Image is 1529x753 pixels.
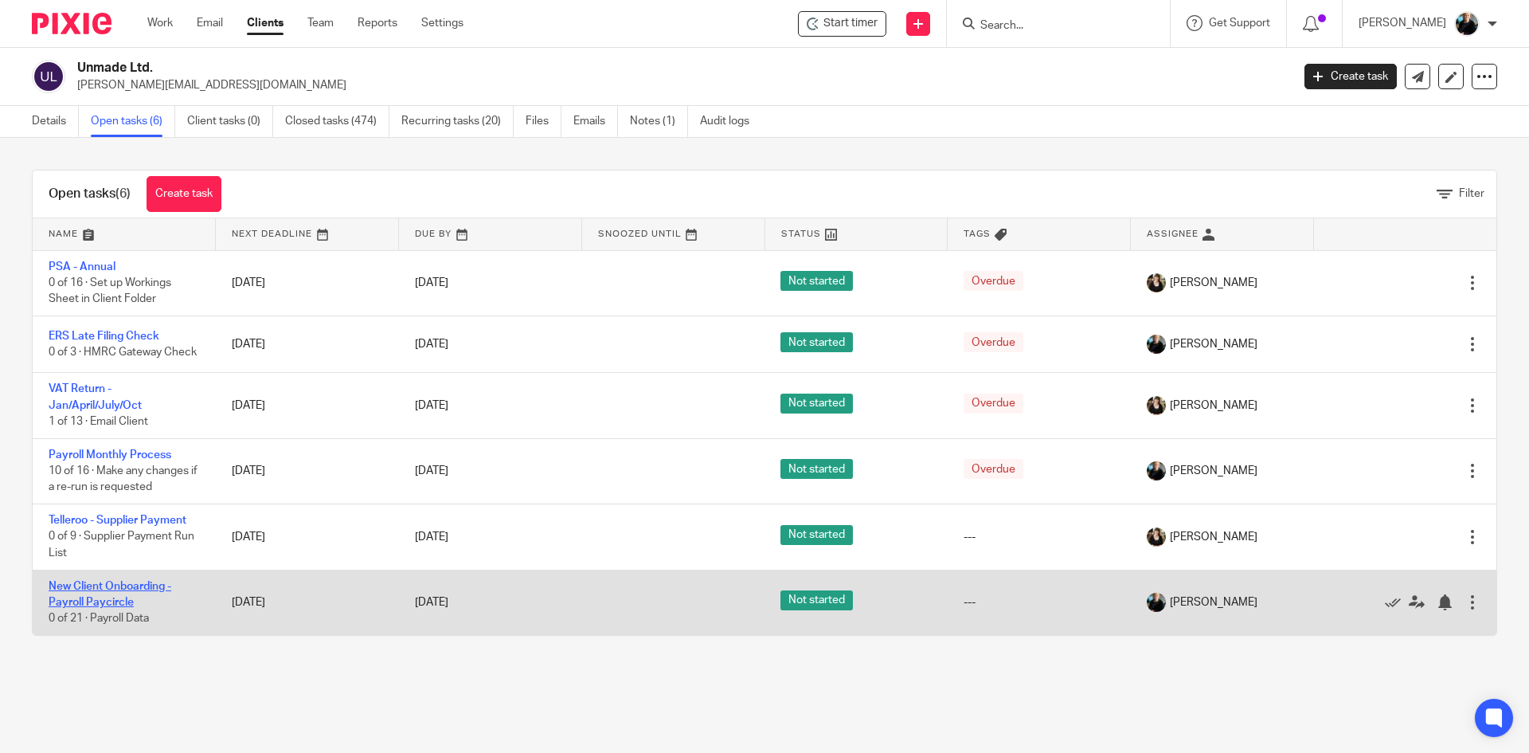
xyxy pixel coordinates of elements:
[49,581,171,608] a: New Client Onboarding - Payroll Paycircle
[964,594,1115,610] div: ---
[77,77,1281,93] p: [PERSON_NAME][EMAIL_ADDRESS][DOMAIN_NAME]
[49,277,171,305] span: 0 of 16 · Set up Workings Sheet in Client Folder
[964,529,1115,545] div: ---
[1209,18,1270,29] span: Get Support
[216,438,399,504] td: [DATE]
[964,394,1023,414] span: Overdue
[49,186,131,202] h1: Open tasks
[147,176,221,212] a: Create task
[823,15,878,32] span: Start timer
[964,271,1023,291] span: Overdue
[964,459,1023,479] span: Overdue
[415,277,448,288] span: [DATE]
[1459,188,1484,199] span: Filter
[77,60,1040,76] h2: Unmade Ltd.
[964,332,1023,352] span: Overdue
[781,229,821,238] span: Status
[1170,336,1257,352] span: [PERSON_NAME]
[1147,273,1166,292] img: Helen%20Campbell.jpeg
[700,106,761,137] a: Audit logs
[1170,463,1257,479] span: [PERSON_NAME]
[780,394,853,414] span: Not started
[573,106,618,137] a: Emails
[49,465,197,493] span: 10 of 16 · Make any changes if a re-run is requested
[358,15,397,31] a: Reports
[49,416,148,427] span: 1 of 13 · Email Client
[798,11,886,37] div: Unmade Ltd.
[1147,527,1166,547] img: Helen%20Campbell.jpeg
[49,347,197,358] span: 0 of 3 · HMRC Gateway Check
[1170,594,1257,610] span: [PERSON_NAME]
[415,339,448,350] span: [DATE]
[216,570,399,635] td: [DATE]
[49,613,149,624] span: 0 of 21 · Payroll Data
[32,106,79,137] a: Details
[526,106,561,137] a: Files
[91,106,175,137] a: Open tasks (6)
[216,373,399,438] td: [DATE]
[216,316,399,372] td: [DATE]
[630,106,688,137] a: Notes (1)
[415,531,448,543] span: [DATE]
[979,19,1122,33] input: Search
[49,531,194,559] span: 0 of 9 · Supplier Payment Run List
[1170,398,1257,414] span: [PERSON_NAME]
[187,106,273,137] a: Client tasks (0)
[285,106,389,137] a: Closed tasks (474)
[1147,461,1166,480] img: nicky-partington.jpg
[401,106,514,137] a: Recurring tasks (20)
[49,515,186,526] a: Telleroo - Supplier Payment
[415,597,448,608] span: [DATE]
[247,15,284,31] a: Clients
[147,15,173,31] a: Work
[1385,594,1409,610] a: Mark as done
[49,261,115,273] a: PSA - Annual
[1359,15,1446,31] p: [PERSON_NAME]
[421,15,463,31] a: Settings
[415,465,448,477] span: [DATE]
[780,459,853,479] span: Not started
[49,331,159,342] a: ERS Late Filing Check
[307,15,334,31] a: Team
[197,15,223,31] a: Email
[32,13,111,34] img: Pixie
[49,383,142,410] a: VAT Return - Jan/April/July/Oct
[216,504,399,570] td: [DATE]
[1170,529,1257,545] span: [PERSON_NAME]
[780,271,853,291] span: Not started
[780,525,853,545] span: Not started
[216,250,399,316] td: [DATE]
[1454,11,1480,37] img: nicky-partington.jpg
[49,449,171,461] a: Payroll Monthly Process
[1170,275,1257,291] span: [PERSON_NAME]
[598,229,682,238] span: Snoozed Until
[1147,396,1166,415] img: Helen%20Campbell.jpeg
[1304,64,1397,89] a: Create task
[964,229,991,238] span: Tags
[415,400,448,411] span: [DATE]
[1147,335,1166,354] img: nicky-partington.jpg
[115,187,131,200] span: (6)
[1147,593,1166,612] img: nicky-partington.jpg
[780,332,853,352] span: Not started
[32,60,65,93] img: svg%3E
[780,590,853,610] span: Not started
